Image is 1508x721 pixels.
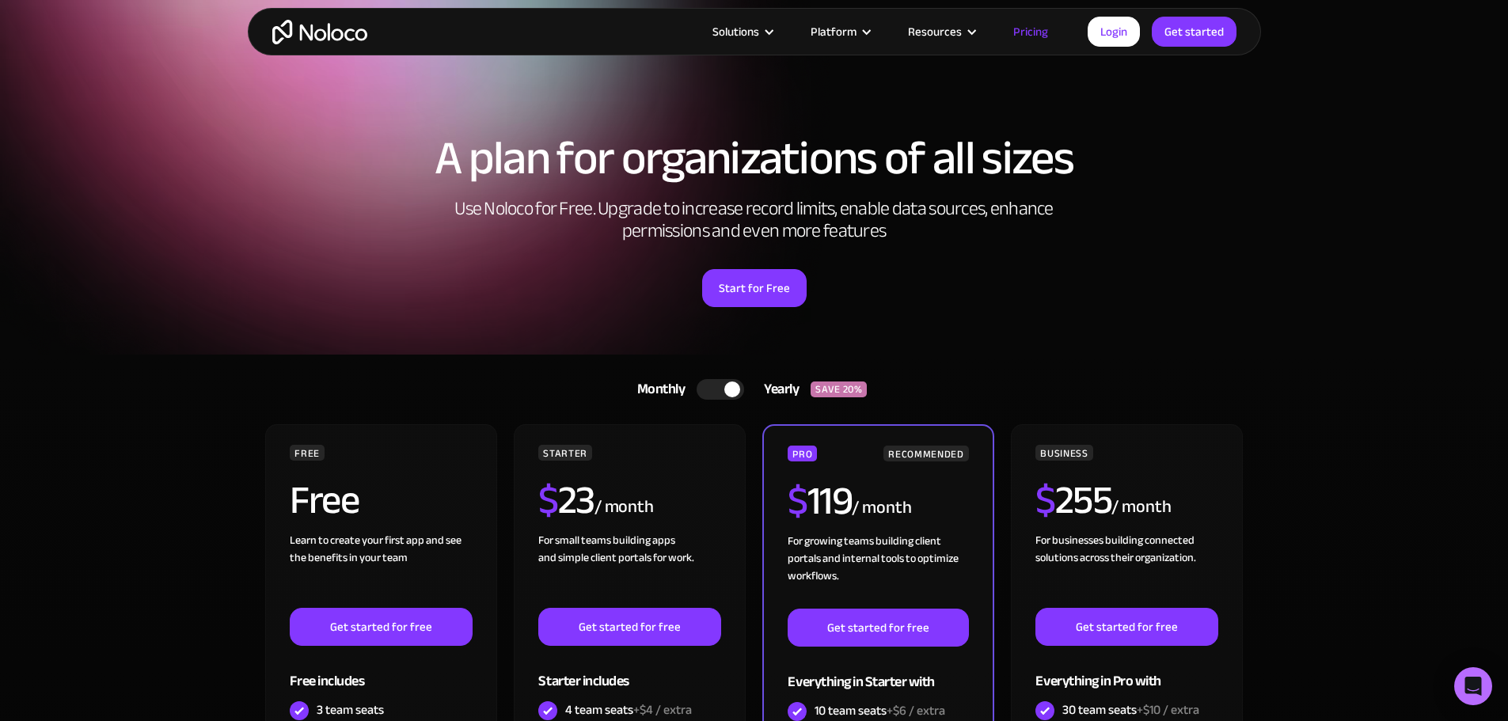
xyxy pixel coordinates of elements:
a: Start for Free [702,269,807,307]
a: Get started [1152,17,1236,47]
a: home [272,20,367,44]
div: STARTER [538,445,591,461]
a: Get started for free [290,608,472,646]
span: $ [538,463,558,537]
a: Get started for free [788,609,968,647]
div: Open Intercom Messenger [1454,667,1492,705]
div: / month [1111,495,1171,520]
h1: A plan for organizations of all sizes [264,135,1245,182]
div: For businesses building connected solutions across their organization. ‍ [1035,532,1217,608]
h2: 119 [788,481,852,521]
div: Learn to create your first app and see the benefits in your team ‍ [290,532,472,608]
div: For growing teams building client portals and internal tools to optimize workflows. [788,533,968,609]
div: Platform [811,21,857,42]
a: Get started for free [538,608,720,646]
a: Pricing [993,21,1068,42]
h2: 255 [1035,480,1111,520]
div: 30 team seats [1062,701,1199,719]
div: For small teams building apps and simple client portals for work. ‍ [538,532,720,608]
div: 3 team seats [317,701,384,719]
div: Starter includes [538,646,720,697]
div: Monthly [617,378,697,401]
a: Get started for free [1035,608,1217,646]
div: Resources [908,21,962,42]
div: Everything in Pro with [1035,646,1217,697]
h2: Use Noloco for Free. Upgrade to increase record limits, enable data sources, enhance permissions ... [438,198,1071,242]
div: BUSINESS [1035,445,1092,461]
span: $ [788,464,807,538]
div: / month [594,495,654,520]
div: Resources [888,21,993,42]
h2: 23 [538,480,594,520]
div: SAVE 20% [811,381,867,397]
h2: Free [290,480,359,520]
div: PRO [788,446,817,461]
a: Login [1088,17,1140,47]
div: Platform [791,21,888,42]
div: RECOMMENDED [883,446,968,461]
span: $ [1035,463,1055,537]
div: Solutions [712,21,759,42]
div: 4 team seats [565,701,692,719]
div: FREE [290,445,325,461]
div: Free includes [290,646,472,697]
div: 10 team seats [815,702,945,719]
div: / month [852,495,911,521]
div: Yearly [744,378,811,401]
div: Solutions [693,21,791,42]
div: Everything in Starter with [788,647,968,698]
